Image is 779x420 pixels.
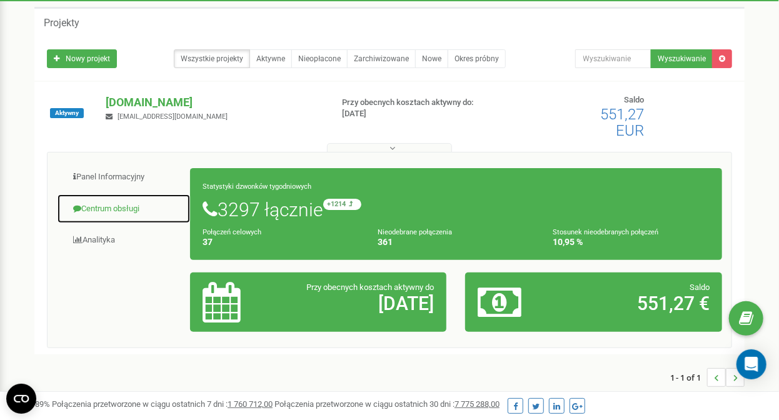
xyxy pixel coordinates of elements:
[415,49,448,68] a: Nowe
[600,106,644,139] span: 551,27 EUR
[274,399,500,409] span: Połączenia przetworzone w ciągu ostatnich 30 dni :
[57,162,191,192] a: Panel Informacyjny
[670,356,745,399] nav: ...
[203,237,359,247] h4: 37
[286,293,434,314] h2: [DATE]
[52,399,273,409] span: Połączenia przetworzone w ciągu ostatnich 7 dni :
[47,49,117,68] a: Nowy projekt
[50,108,84,118] span: Aktywny
[378,237,534,247] h4: 361
[249,49,292,68] a: Aktywne
[203,199,710,220] h1: 3297 łącznie
[736,349,766,379] div: Open Intercom Messenger
[624,95,644,104] span: Saldo
[670,368,707,387] span: 1 - 1 of 1
[203,182,311,191] small: Statystyki dzwonków tygodniowych
[228,399,273,409] u: 1 760 712,00
[378,228,452,236] small: Nieodebrane połączenia
[553,228,659,236] small: Stosunek nieodebranych połączeń
[553,237,710,247] h4: 10,95 %
[651,49,713,68] button: Wyszukiwanie
[106,94,321,111] p: [DOMAIN_NAME]
[306,282,434,292] span: Przy obecnych kosztach aktywny do
[57,194,191,224] a: Centrum obsługi
[561,293,710,314] h2: 551,27 €
[174,49,250,68] a: Wszystkie projekty
[57,225,191,256] a: Analityka
[323,199,361,210] small: +1214
[44,17,79,29] h5: Projekty
[455,399,500,409] u: 7 775 288,00
[6,384,36,414] button: Open CMP widget
[690,282,710,292] span: Saldo
[448,49,506,68] a: Okres próbny
[203,228,261,236] small: Połączeń celowych
[347,49,416,68] a: Zarchiwizowane
[342,97,500,120] p: Przy obecnych kosztach aktywny do: [DATE]
[291,49,348,68] a: Nieopłacone
[118,112,228,121] span: [EMAIL_ADDRESS][DOMAIN_NAME]
[575,49,652,68] input: Wyszukiwanie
